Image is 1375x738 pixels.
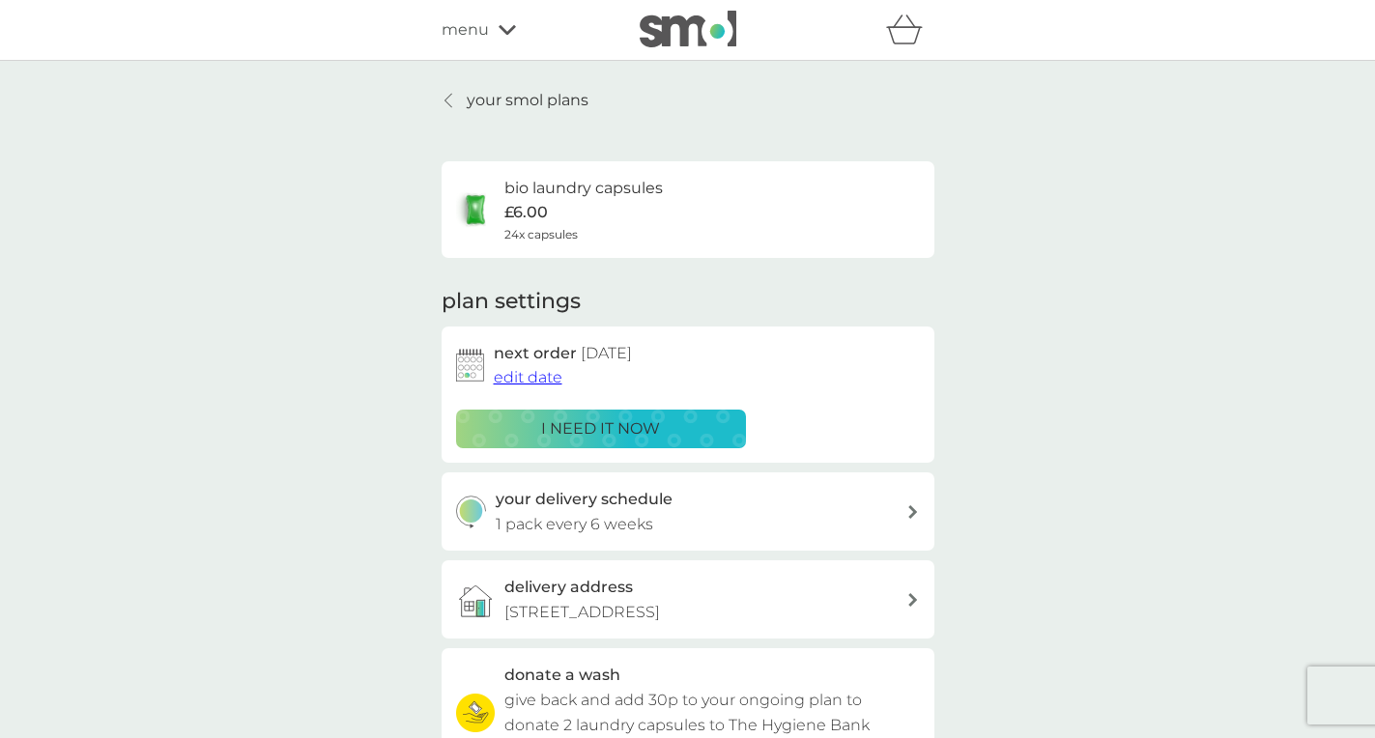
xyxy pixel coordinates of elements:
img: smol [640,11,736,47]
h3: donate a wash [504,663,620,688]
span: [DATE] [581,344,632,362]
button: i need it now [456,410,746,448]
p: £6.00 [504,200,548,225]
span: edit date [494,368,562,386]
h3: your delivery schedule [496,487,673,512]
a: delivery address[STREET_ADDRESS] [442,560,934,639]
img: bio laundry capsules [456,190,495,229]
h2: next order [494,341,632,366]
button: your delivery schedule1 pack every 6 weeks [442,472,934,551]
a: your smol plans [442,88,588,113]
h3: delivery address [504,575,633,600]
p: your smol plans [467,88,588,113]
span: 24x capsules [504,225,578,243]
span: menu [442,17,489,43]
h2: plan settings [442,287,581,317]
p: i need it now [541,416,660,441]
h6: bio laundry capsules [504,176,663,201]
p: [STREET_ADDRESS] [504,600,660,625]
button: edit date [494,365,562,390]
div: basket [886,11,934,49]
p: 1 pack every 6 weeks [496,512,653,537]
